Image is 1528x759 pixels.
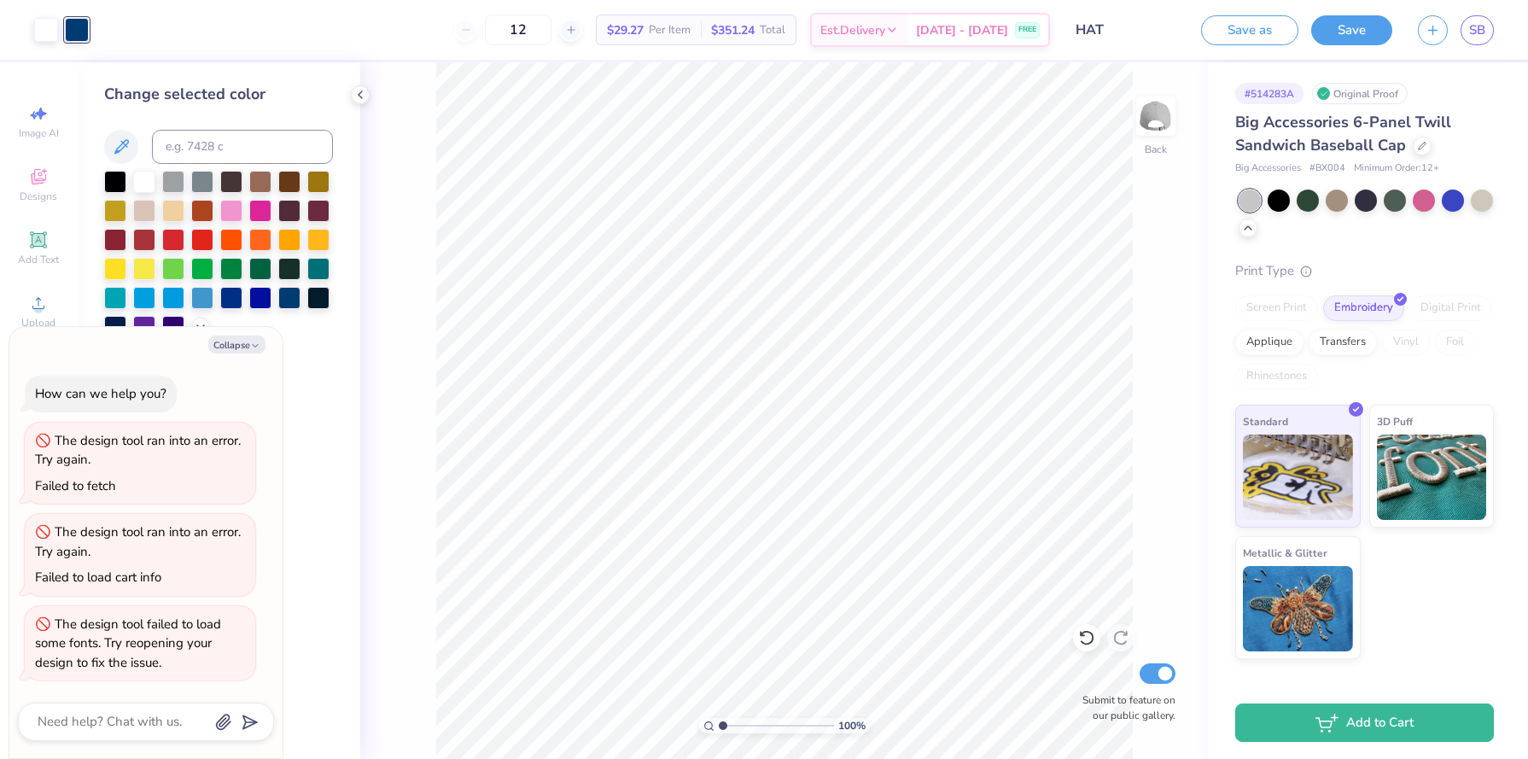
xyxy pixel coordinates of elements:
span: [DATE] - [DATE] [916,21,1008,39]
button: Save as [1201,15,1298,45]
input: – – [485,15,551,45]
div: Transfers [1309,330,1377,355]
div: The design tool ran into an error. Try again. [35,432,241,469]
div: Foil [1435,330,1475,355]
span: $29.27 [607,21,644,39]
button: Collapse [208,336,265,353]
img: Standard [1243,435,1353,520]
span: # BX004 [1309,161,1345,176]
span: Metallic & Glitter [1243,544,1327,562]
span: Big Accessories 6-Panel Twill Sandwich Baseball Cap [1235,112,1451,155]
div: Applique [1235,330,1303,355]
span: 100 % [838,718,866,733]
div: # 514283A [1235,83,1303,104]
img: Back [1139,99,1173,133]
div: Change selected color [104,83,333,106]
span: 3D Puff [1377,412,1413,430]
span: Minimum Order: 12 + [1354,161,1439,176]
span: Big Accessories [1235,161,1301,176]
div: Embroidery [1323,295,1404,321]
div: Digital Print [1409,295,1492,321]
div: Failed to load cart info [35,569,161,586]
span: $351.24 [711,21,755,39]
span: FREE [1018,24,1036,36]
div: Failed to fetch [35,477,116,494]
span: Standard [1243,412,1288,430]
div: Screen Print [1235,295,1318,321]
span: Designs [20,190,57,203]
button: Add to Cart [1235,704,1494,742]
div: Vinyl [1382,330,1430,355]
div: Rhinestones [1235,364,1318,389]
div: Original Proof [1312,83,1408,104]
span: Per Item [649,21,691,39]
input: e.g. 7428 c [152,130,333,164]
span: Total [760,21,785,39]
div: The design tool ran into an error. Try again. [35,523,241,560]
div: How can we help you? [35,385,166,402]
img: Metallic & Glitter [1243,566,1353,651]
span: Image AI [19,126,59,140]
span: Est. Delivery [820,21,885,39]
input: Untitled Design [1063,13,1188,47]
label: Submit to feature on our public gallery. [1073,692,1175,723]
div: Print Type [1235,261,1494,281]
div: Back [1145,142,1167,157]
span: Add Text [18,253,59,266]
button: Save [1311,15,1392,45]
span: Upload [21,316,55,330]
span: SB [1469,20,1485,40]
a: SB [1461,15,1494,45]
img: 3D Puff [1377,435,1487,520]
div: The design tool failed to load some fonts. Try reopening your design to fix the issue. [35,616,221,671]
